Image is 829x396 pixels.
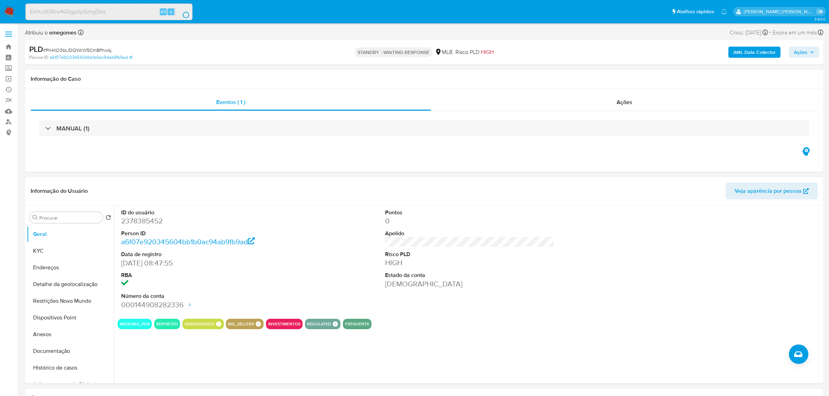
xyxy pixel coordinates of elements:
b: PLD [29,43,43,55]
span: Ações [617,98,632,106]
div: Criou: [DATE] [730,28,768,37]
a: a6f07e920345604bb1b0ac94ab9fb9ad [50,54,132,61]
dd: 0 [385,216,554,226]
button: Geral [27,226,114,243]
button: Histórico de casos [27,359,114,376]
button: Anexos [27,326,114,343]
button: Adiantamentos de Dinheiro [27,376,114,393]
dd: [DATE] 08:47:55 [121,258,290,268]
span: Veja aparência por pessoa [735,183,801,199]
button: Dispositivos Point [27,309,114,326]
dd: 000144908282336 [121,300,290,310]
span: - [769,28,771,37]
p: STANDBY - WAITING RESPONSE [355,47,432,57]
span: Atalhos rápidos [677,8,714,15]
dd: [DEMOGRAPHIC_DATA] [385,279,554,289]
span: Risco PLD: [455,48,494,56]
button: Procurar [32,215,38,220]
span: Eventos ( 1 ) [216,98,245,106]
button: Detalhe da geolocalização [27,276,114,293]
button: AML Data Collector [728,47,781,58]
button: Veja aparência por pessoa [726,183,818,199]
button: KYC [27,243,114,259]
dt: Risco PLD [385,251,554,258]
button: Documentação [27,343,114,359]
div: MANUAL (1) [39,120,810,136]
dt: Apelido [385,230,554,237]
button: Endereços [27,259,114,276]
span: Atribuiu o [25,29,77,37]
dd: 2378385452 [121,216,290,226]
p: emerson.gomes@mercadopago.com.br [744,8,814,15]
span: Expira em um mês [773,29,817,37]
div: MLB [435,48,453,56]
span: s [170,8,172,15]
dt: Número da conta [121,292,290,300]
a: Notificações [721,9,727,15]
dt: Estado da conta [385,271,554,279]
button: Ações [789,47,819,58]
a: a6f07e920345604bb1b0ac94ab9fb9ad [121,237,255,247]
span: Alt [161,8,166,15]
b: Person ID [29,54,48,61]
span: # Pll4KO3bLIDQWcW5Cm8PhxAj [43,47,111,54]
input: Procurar [39,215,100,221]
a: Sair [816,8,824,15]
dt: Data de registro [121,251,290,258]
h1: Informação do Usuário [31,188,88,195]
span: Ações [794,47,807,58]
input: Pesquise usuários ou casos... [26,7,192,16]
button: search-icon [175,7,190,17]
h1: Informação do Caso [31,76,818,82]
dt: ID do usuário [121,209,290,216]
button: Retornar ao pedido padrão [105,215,111,222]
dt: Pontos [385,209,554,216]
button: Restrições Novo Mundo [27,293,114,309]
b: emegomes [48,29,77,37]
dt: RBA [121,271,290,279]
dd: HIGH [385,258,554,268]
h3: MANUAL (1) [56,125,89,132]
dt: Person ID [121,230,290,237]
span: HIGH [481,48,494,56]
b: AML Data Collector [733,47,776,58]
